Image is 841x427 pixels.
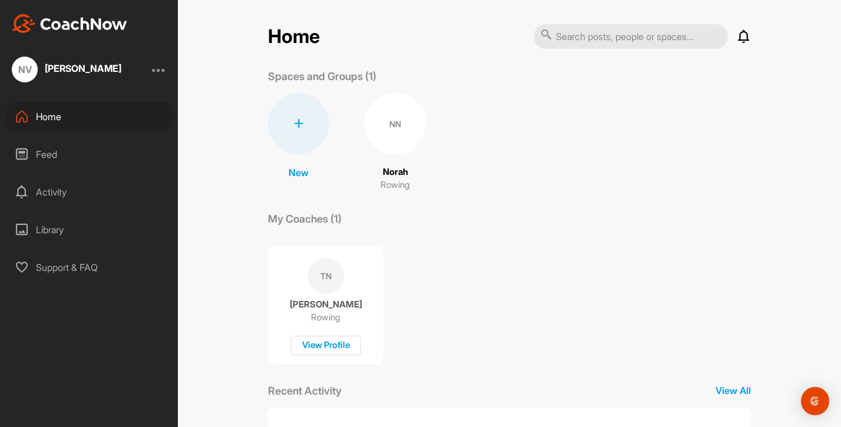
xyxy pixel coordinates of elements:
p: Rowing [311,312,340,323]
p: New [289,165,309,180]
div: TN [308,258,344,294]
div: Home [6,102,173,131]
p: Recent Activity [268,383,342,399]
img: CoachNow [12,14,127,33]
p: [PERSON_NAME] [290,299,362,310]
a: NNNorahRowing [365,93,426,192]
div: Library [6,215,173,244]
div: NN [365,93,426,154]
div: NV [12,57,38,82]
h2: Home [268,25,320,48]
p: My Coaches (1) [268,211,342,227]
input: Search posts, people or spaces... [534,24,728,49]
p: View All [716,383,751,398]
div: [PERSON_NAME] [45,64,121,73]
div: Open Intercom Messenger [801,387,829,415]
p: Norah [383,165,408,179]
div: Feed [6,140,173,169]
p: Spaces and Groups (1) [268,68,376,84]
div: Support & FAQ [6,253,173,282]
p: Rowing [380,178,410,192]
div: View Profile [291,336,361,355]
div: Activity [6,177,173,207]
